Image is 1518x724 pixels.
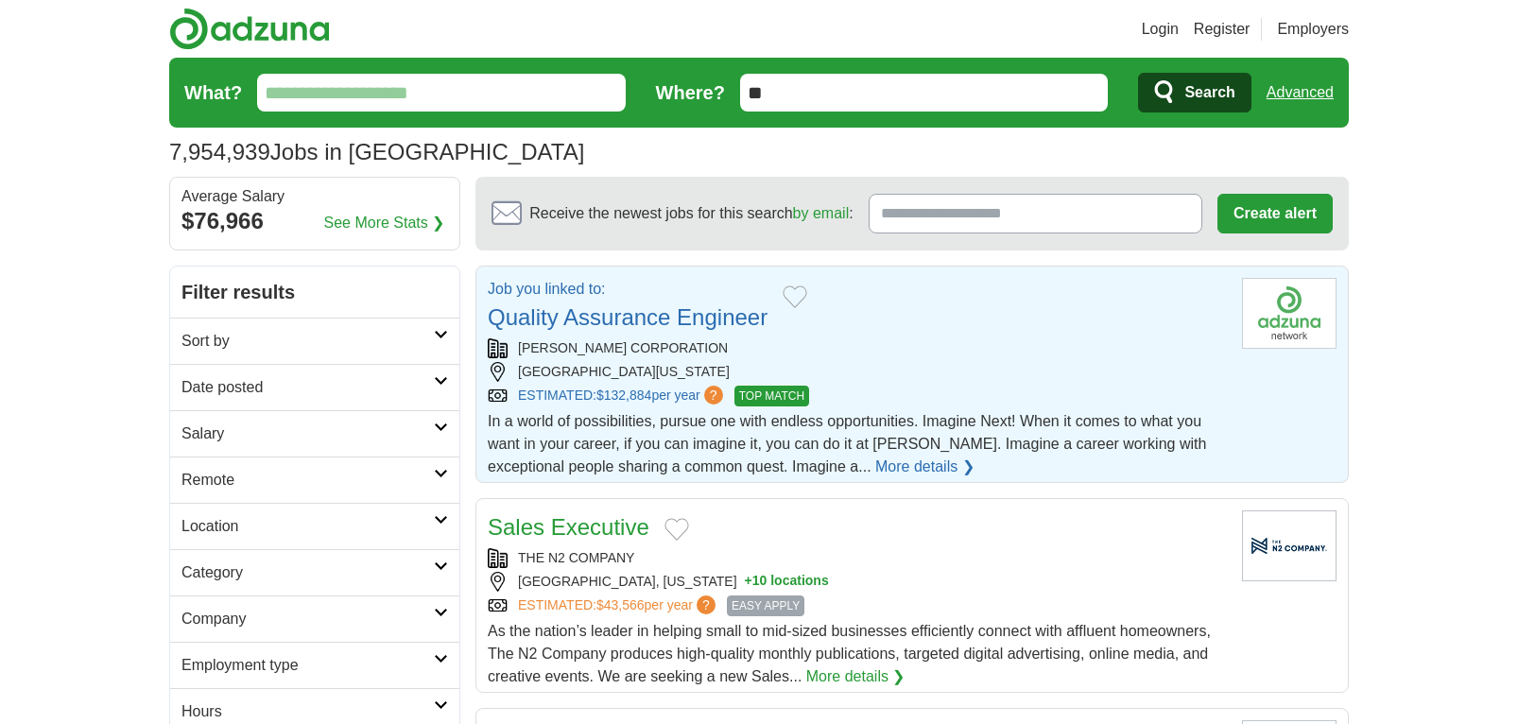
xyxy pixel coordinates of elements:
[181,189,448,204] div: Average Salary
[783,285,807,308] button: Add to favorite jobs
[170,642,459,688] a: Employment type
[181,204,448,238] div: $76,966
[875,456,975,478] a: More details ❯
[727,595,804,616] span: EASY APPLY
[1142,18,1179,41] a: Login
[518,386,727,406] a: ESTIMATED:$132,884per year?
[170,595,459,642] a: Company
[656,78,725,107] label: Where?
[170,457,459,503] a: Remote
[181,469,434,491] h2: Remote
[170,318,459,364] a: Sort by
[488,413,1206,474] span: In a world of possibilities, pursue one with endless opportunities. Imagine Next! When it comes t...
[170,267,459,318] h2: Filter results
[181,376,434,399] h2: Date posted
[704,386,723,405] span: ?
[806,665,906,688] a: More details ❯
[1277,18,1349,41] a: Employers
[596,388,651,403] span: $132,884
[181,700,434,723] h2: Hours
[324,212,445,234] a: See More Stats ❯
[1138,73,1251,112] button: Search
[529,202,853,225] span: Receive the newest jobs for this search :
[793,205,850,221] a: by email
[1242,510,1337,581] img: Company logo
[169,139,584,164] h1: Jobs in [GEOGRAPHIC_DATA]
[745,572,752,592] span: +
[170,549,459,595] a: Category
[170,503,459,549] a: Location
[1267,74,1334,112] a: Advanced
[181,515,434,538] h2: Location
[488,548,1227,568] div: THE N2 COMPANY
[488,304,768,330] a: Quality Assurance Engineer
[1242,278,1337,349] img: Company logo
[488,338,1227,358] div: [PERSON_NAME] CORPORATION
[488,572,1227,592] div: [GEOGRAPHIC_DATA], [US_STATE]
[664,518,689,541] button: Add to favorite jobs
[1217,194,1333,233] button: Create alert
[488,362,1227,382] div: [GEOGRAPHIC_DATA][US_STATE]
[518,595,719,616] a: ESTIMATED:$43,566per year?
[745,572,829,592] button: +10 locations
[169,8,330,50] img: Adzuna logo
[596,597,645,612] span: $43,566
[170,410,459,457] a: Salary
[488,623,1211,684] span: As the nation’s leader in helping small to mid-sized businesses efficiently connect with affluent...
[488,514,649,540] a: Sales Executive
[181,422,434,445] h2: Salary
[1184,74,1234,112] span: Search
[184,78,242,107] label: What?
[170,364,459,410] a: Date posted
[181,330,434,353] h2: Sort by
[181,608,434,630] h2: Company
[169,135,270,169] span: 7,954,939
[181,654,434,677] h2: Employment type
[488,278,768,301] p: Job you linked to:
[734,386,809,406] span: TOP MATCH
[697,595,716,614] span: ?
[1194,18,1251,41] a: Register
[181,561,434,584] h2: Category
